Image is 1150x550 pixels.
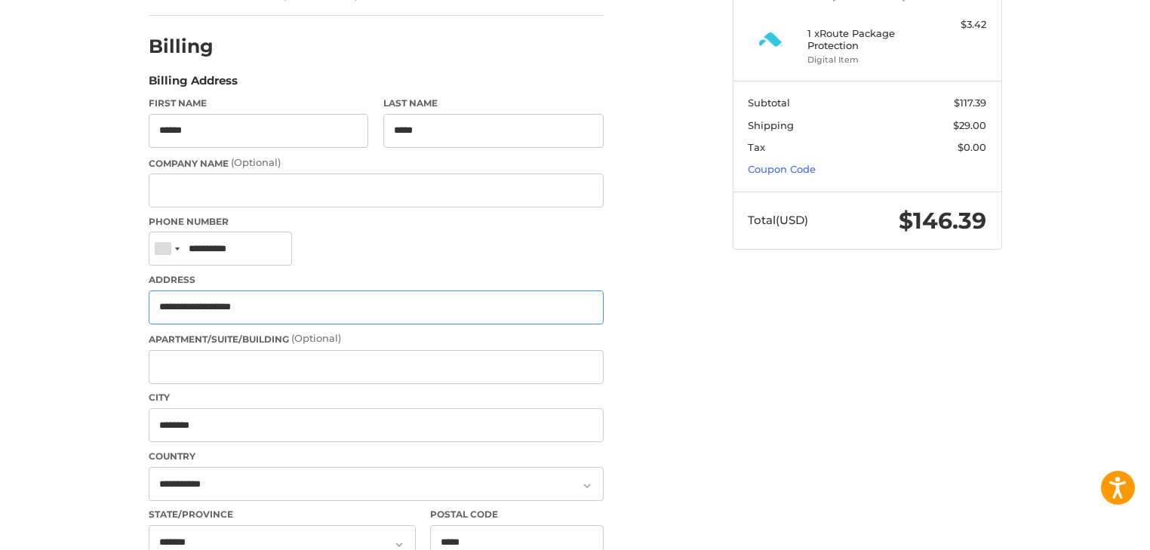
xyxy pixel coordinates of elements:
label: Apartment/Suite/Building [149,331,604,346]
label: Last Name [383,97,604,110]
span: Tax [748,141,765,153]
label: Country [149,450,604,463]
small: (Optional) [291,332,341,344]
label: State/Province [149,508,416,521]
label: Postal Code [430,508,604,521]
span: $29.00 [953,119,986,131]
div: $3.42 [927,17,986,32]
span: $0.00 [958,141,986,153]
span: Subtotal [748,97,790,109]
h2: Billing [149,35,237,58]
label: First Name [149,97,369,110]
legend: Billing Address [149,72,238,97]
span: Total (USD) [748,213,808,227]
label: Company Name [149,155,604,171]
li: Digital Item [807,54,923,66]
small: (Optional) [231,156,281,168]
h4: 1 x Route Package Protection [807,27,923,52]
a: Coupon Code [748,163,816,175]
label: Phone Number [149,215,604,229]
span: Shipping [748,119,794,131]
span: $117.39 [954,97,986,109]
span: $146.39 [899,207,986,235]
label: Address [149,273,604,287]
label: City [149,391,604,404]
